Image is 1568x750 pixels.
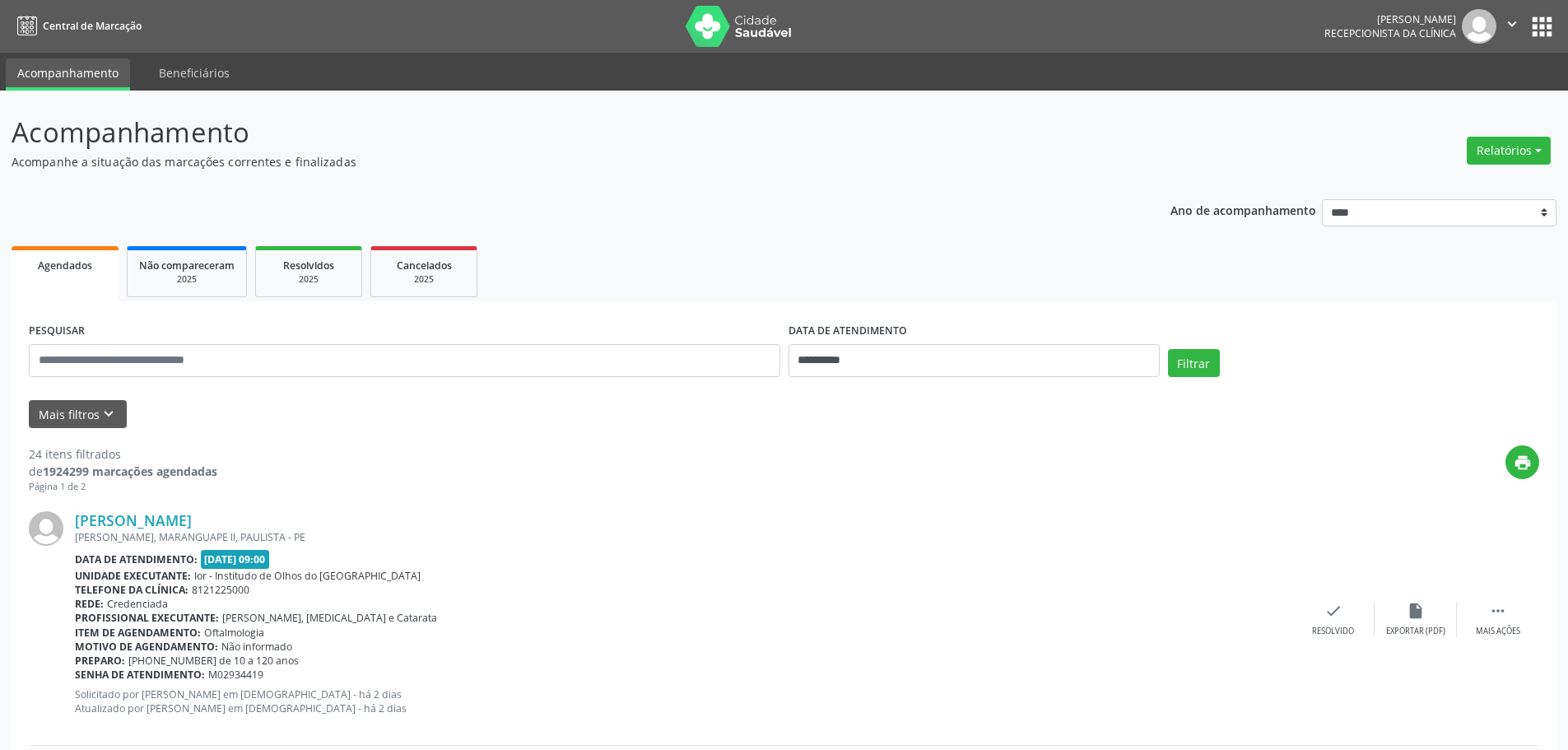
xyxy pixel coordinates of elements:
[43,464,217,479] strong: 1924299 marcações agendadas
[1496,9,1528,44] button: 
[208,668,263,682] span: M02934419
[139,273,235,286] div: 2025
[1170,199,1316,220] p: Ano de acompanhamento
[1324,12,1456,26] div: [PERSON_NAME]
[107,597,168,611] span: Credenciada
[194,569,421,583] span: Ior - Institudo de Olhos do [GEOGRAPHIC_DATA]
[222,611,437,625] span: [PERSON_NAME], [MEDICAL_DATA] e Catarata
[383,273,465,286] div: 2025
[75,569,191,583] b: Unidade executante:
[75,583,188,597] b: Telefone da clínica:
[29,445,217,463] div: 24 itens filtrados
[1476,626,1520,637] div: Mais ações
[283,259,334,273] span: Resolvidos
[75,626,201,640] b: Item de agendamento:
[6,58,130,91] a: Acompanhamento
[1168,349,1220,377] button: Filtrar
[204,626,264,640] span: Oftalmologia
[268,273,350,286] div: 2025
[75,530,1292,544] div: [PERSON_NAME], MARANGUAPE ll, PAULISTA - PE
[1489,602,1507,620] i: 
[1514,454,1532,472] i: print
[75,597,104,611] b: Rede:
[29,480,217,494] div: Página 1 de 2
[100,405,118,423] i: keyboard_arrow_down
[139,259,235,273] span: Não compareceram
[75,611,219,625] b: Profissional executante:
[1407,602,1425,620] i: insert_drive_file
[75,668,205,682] b: Senha de atendimento:
[75,552,198,566] b: Data de atendimento:
[397,259,452,273] span: Cancelados
[128,654,299,668] span: [PHONE_NUMBER] de 10 a 120 anos
[1503,15,1521,33] i: 
[38,259,92,273] span: Agendados
[221,640,292,654] span: Não informado
[29,319,85,344] label: PESQUISAR
[1386,626,1445,637] div: Exportar (PDF)
[12,153,1093,170] p: Acompanhe a situação das marcações correntes e finalizadas
[1505,445,1539,479] button: print
[1312,626,1354,637] div: Resolvido
[147,58,241,87] a: Beneficiários
[201,550,270,569] span: [DATE] 09:00
[43,19,142,33] span: Central de Marcação
[1528,12,1556,41] button: apps
[75,687,1292,715] p: Solicitado por [PERSON_NAME] em [DEMOGRAPHIC_DATA] - há 2 dias Atualizado por [PERSON_NAME] em [D...
[1467,137,1551,165] button: Relatórios
[12,12,142,40] a: Central de Marcação
[75,511,192,529] a: [PERSON_NAME]
[29,463,217,480] div: de
[1324,602,1342,620] i: check
[789,319,907,344] label: DATA DE ATENDIMENTO
[1324,26,1456,40] span: Recepcionista da clínica
[192,583,249,597] span: 8121225000
[12,112,1093,153] p: Acompanhamento
[1462,9,1496,44] img: img
[75,654,125,668] b: Preparo:
[75,640,218,654] b: Motivo de agendamento:
[29,400,127,429] button: Mais filtroskeyboard_arrow_down
[29,511,63,546] img: img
